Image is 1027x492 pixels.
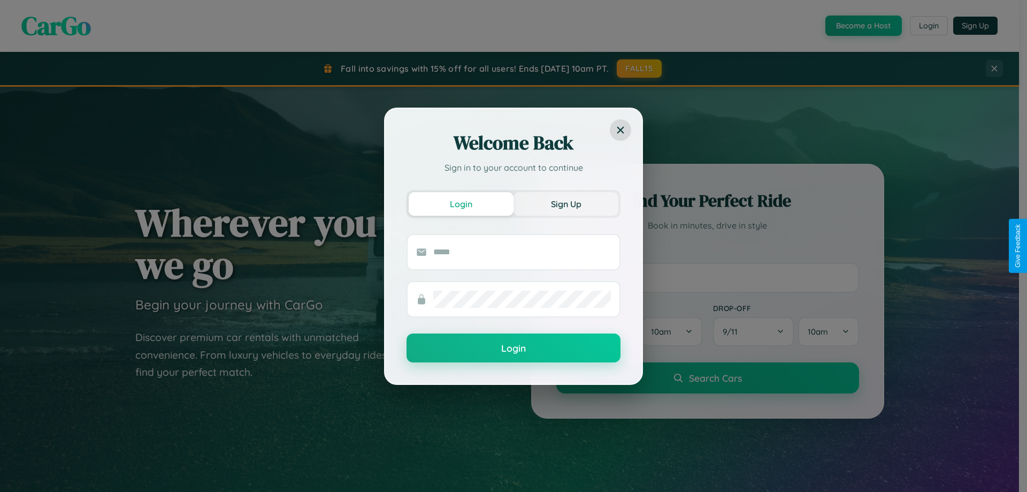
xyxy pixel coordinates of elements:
[407,161,620,174] p: Sign in to your account to continue
[407,334,620,362] button: Login
[1014,224,1022,268] div: Give Feedback
[407,130,620,156] h2: Welcome Back
[513,192,618,216] button: Sign Up
[409,192,513,216] button: Login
